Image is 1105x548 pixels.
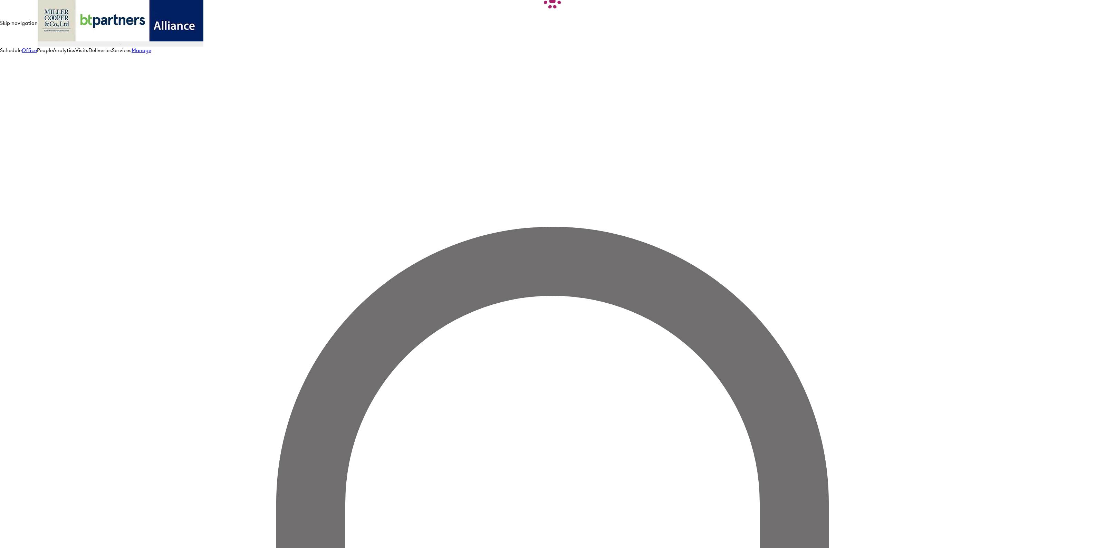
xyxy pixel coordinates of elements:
a: Analytics [53,47,75,53]
a: Services [112,47,132,53]
a: Deliveries [88,47,112,53]
a: People [37,47,53,53]
a: Office [22,47,37,53]
a: Manage [132,47,151,53]
a: Visits [75,47,88,53]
